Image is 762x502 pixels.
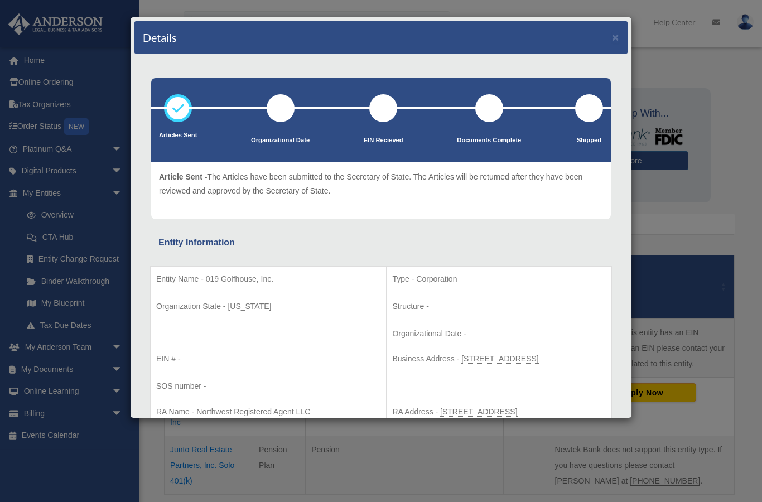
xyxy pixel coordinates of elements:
[156,352,380,366] p: EIN # -
[156,272,380,286] p: Entity Name - 019 Golfhouse, Inc.
[156,379,380,393] p: SOS number -
[364,135,403,146] p: EIN Recieved
[156,405,380,419] p: RA Name - Northwest Registered Agent LLC
[159,170,603,197] p: The Articles have been submitted to the Secretary of State. The Articles will be returned after t...
[392,300,606,313] p: Structure -
[392,327,606,341] p: Organizational Date -
[392,352,606,366] p: Business Address -
[156,300,380,313] p: Organization State - [US_STATE]
[159,130,197,141] p: Articles Sent
[143,30,177,45] h4: Details
[457,135,521,146] p: Documents Complete
[158,235,604,250] div: Entity Information
[612,31,619,43] button: ×
[392,272,606,286] p: Type - Corporation
[392,405,606,419] p: RA Address -
[251,135,310,146] p: Organizational Date
[159,172,207,181] span: Article Sent -
[575,135,603,146] p: Shipped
